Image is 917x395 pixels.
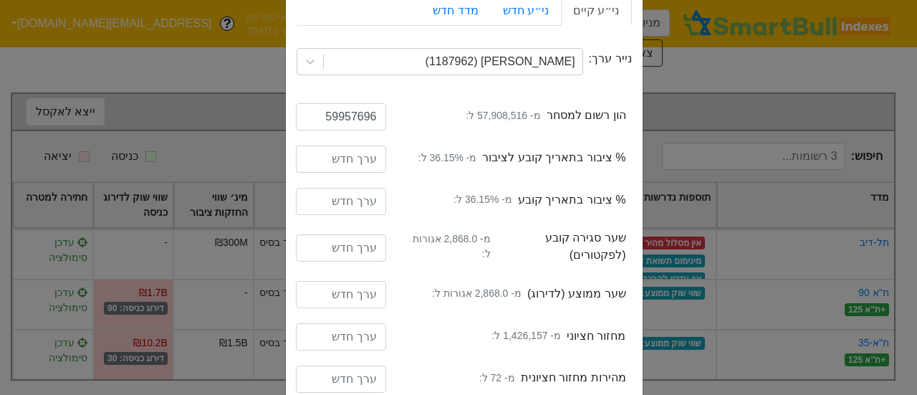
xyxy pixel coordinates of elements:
input: ערך חדש [296,366,386,393]
input: ערך חדש [296,234,386,262]
div: [PERSON_NAME] (1187962) [426,53,575,70]
small: מ- 36.15% ל: [453,192,512,207]
input: ערך חדש [296,188,386,215]
small: מ- 2,868.0 אגורות ל: [432,286,522,301]
small: מ- 36.15% ל: [418,151,477,166]
label: % ציבור בתאריך קובע לציבור [413,149,626,166]
label: % ציבור בתאריך קובע [448,191,625,209]
label: נייר ערך: [589,50,632,67]
label: שער סגירה קובע (לפקטורים) [403,229,626,264]
small: מ- 72 ל: [479,371,515,386]
label: הון רשום למסחר [460,107,625,124]
small: מ- 1,426,157 ל: [491,328,561,343]
label: מחזור חציוני [486,328,625,345]
input: ערך חדש [296,146,386,173]
input: ערך חדש [296,323,386,351]
input: ערך חדש [296,281,386,308]
label: שער ממוצע (לדירוג) [426,285,626,303]
small: מ- 57,908,516 ל: [466,108,540,123]
label: מהירות מחזור חציונית [474,369,626,386]
small: מ- 2,868.0 אגורות ל: [408,232,491,262]
input: ערך חדש [296,103,386,130]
